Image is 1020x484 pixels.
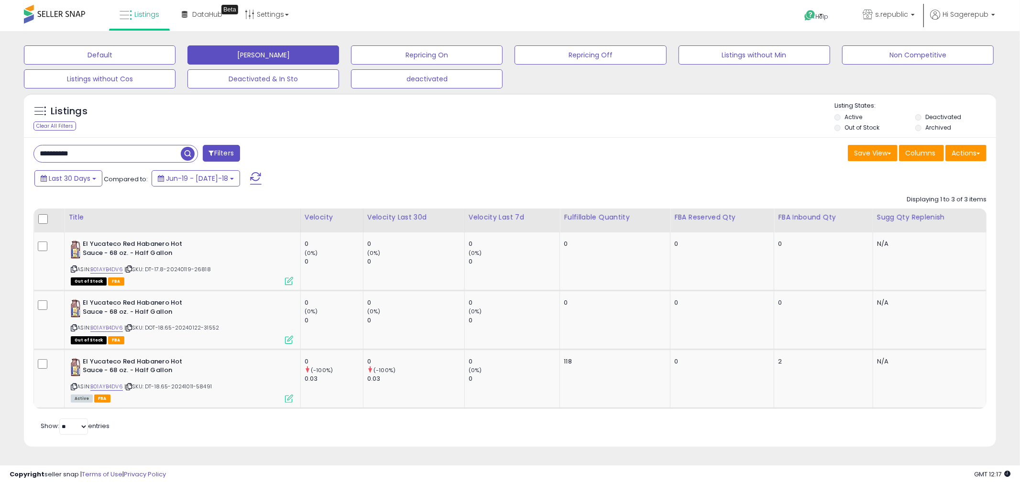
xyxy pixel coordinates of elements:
span: s.republic [875,10,908,19]
small: (0%) [305,308,318,315]
span: FBA [108,277,124,286]
button: Repricing On [351,45,503,65]
div: 0 [469,240,560,248]
div: Velocity Last 7d [469,212,556,222]
small: (0%) [469,249,482,257]
span: All listings currently available for purchase on Amazon [71,395,93,403]
span: DataHub [192,10,222,19]
button: Deactivated & In Sto [187,69,339,88]
div: Tooltip anchor [221,5,238,14]
i: Get Help [804,10,816,22]
strong: Copyright [10,470,44,479]
div: 0 [778,298,865,307]
h5: Listings [51,105,88,118]
button: Save View [848,145,898,161]
div: 0 [305,257,363,266]
span: Columns [905,148,935,158]
small: (0%) [305,249,318,257]
small: (0%) [367,308,381,315]
div: 0 [305,240,363,248]
div: 0 [367,257,464,266]
div: ASIN: [71,298,293,343]
div: 0 [367,298,464,307]
div: 0.03 [305,374,363,383]
a: B01AYB4DV6 [90,265,123,274]
div: Fulfillable Quantity [564,212,666,222]
span: Listings [134,10,159,19]
a: Terms of Use [82,470,122,479]
div: Velocity Last 30d [367,212,461,222]
div: 0 [469,298,560,307]
div: 0 [469,316,560,325]
div: Velocity [305,212,359,222]
div: N/A [877,298,979,307]
span: | SKU: DT-18.65-20241011-58491 [124,383,212,390]
div: 0 [367,357,464,366]
div: 0.03 [367,374,464,383]
small: (0%) [469,366,482,374]
span: Hi Sagerepub [943,10,988,19]
a: Privacy Policy [124,470,166,479]
label: Out of Stock [845,123,879,132]
span: Last 30 Days [49,174,90,183]
small: (-100%) [373,366,395,374]
span: Show: entries [41,421,110,430]
div: 0 [564,240,663,248]
img: 417EtJddqgL._SL40_.jpg [71,240,80,259]
div: seller snap | | [10,470,166,479]
div: 0 [674,298,767,307]
img: 417EtJddqgL._SL40_.jpg [71,357,80,376]
a: Hi Sagerepub [930,10,995,31]
div: N/A [877,240,979,248]
div: 0 [469,374,560,383]
th: Please note that this number is a calculation based on your required days of coverage and your ve... [873,209,986,232]
small: (-100%) [311,366,333,374]
div: ASIN: [71,240,293,284]
div: FBA Reserved Qty [674,212,770,222]
small: (0%) [469,308,482,315]
div: 0 [367,316,464,325]
div: Displaying 1 to 3 of 3 items [907,195,987,204]
button: [PERSON_NAME] [187,45,339,65]
div: 0 [305,298,363,307]
div: 0 [674,240,767,248]
button: Columns [899,145,944,161]
div: 0 [367,240,464,248]
div: Clear All Filters [33,121,76,131]
button: deactivated [351,69,503,88]
div: 118 [564,357,663,366]
div: 0 [778,240,865,248]
div: N/A [877,357,979,366]
div: ASIN: [71,357,293,402]
b: El Yucateco Red Habanero Hot Sauce - 68 oz. - Half Gallon [83,298,199,319]
label: Active [845,113,862,121]
button: Actions [945,145,987,161]
div: 0 [305,316,363,325]
button: Repricing Off [515,45,666,65]
small: (0%) [367,249,381,257]
div: Title [68,212,296,222]
button: Listings without Cos [24,69,175,88]
div: 0 [305,357,363,366]
a: B01AYB4DV6 [90,324,123,332]
div: FBA inbound Qty [778,212,868,222]
p: Listing States: [834,101,996,110]
b: El Yucateco Red Habanero Hot Sauce - 68 oz. - Half Gallon [83,240,199,260]
span: FBA [108,336,124,344]
span: 2025-08-18 12:17 GMT [974,470,1010,479]
div: 0 [469,257,560,266]
button: Jun-19 - [DATE]-18 [152,170,240,187]
span: | SKU: DT-17.8-20240119-26818 [124,265,211,273]
span: Compared to: [104,175,148,184]
img: 417EtJddqgL._SL40_.jpg [71,298,80,318]
span: | SKU: DOT-18.65-20240122-31552 [124,324,219,331]
span: All listings that are currently out of stock and unavailable for purchase on Amazon [71,336,107,344]
span: Jun-19 - [DATE]-18 [166,174,228,183]
div: Sugg Qty Replenish [877,212,982,222]
a: B01AYB4DV6 [90,383,123,391]
button: Default [24,45,175,65]
button: Listings without Min [679,45,830,65]
label: Archived [925,123,951,132]
span: FBA [94,395,110,403]
div: 0 [469,357,560,366]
